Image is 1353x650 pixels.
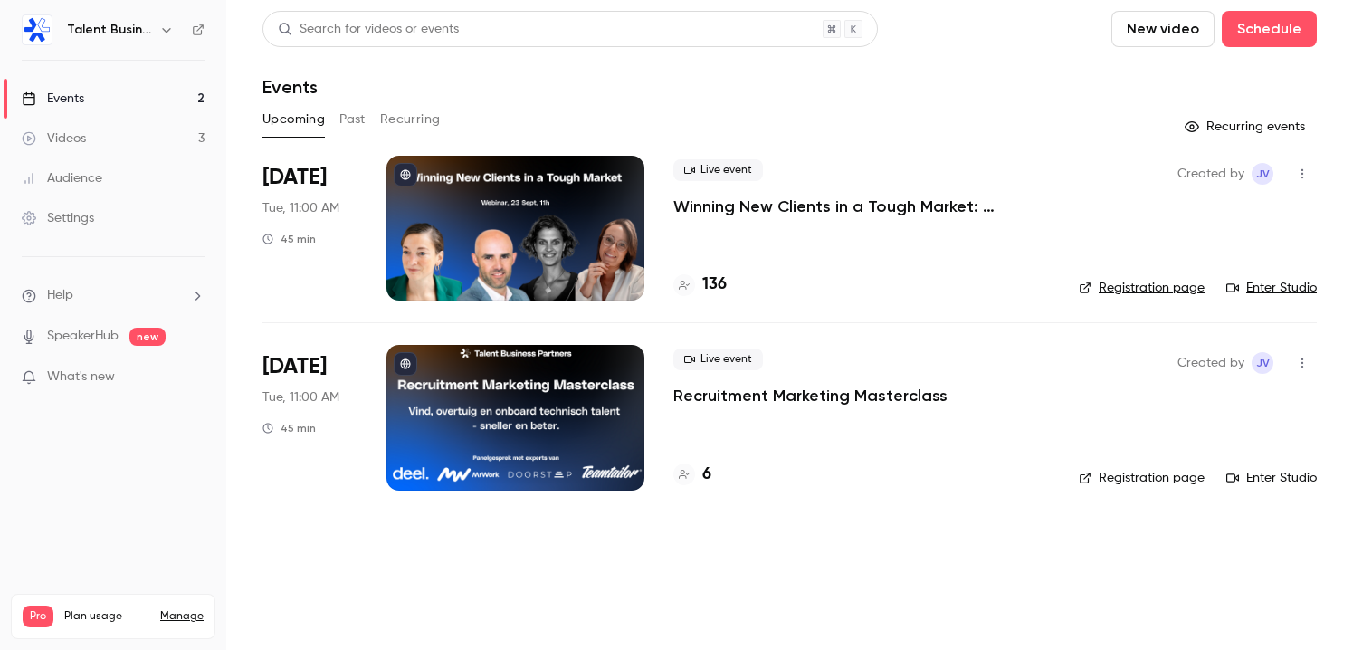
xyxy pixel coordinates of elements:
span: JV [1256,352,1270,374]
span: Created by [1177,352,1244,374]
a: Manage [160,609,204,624]
a: 6 [673,463,711,487]
span: What's new [47,368,115,387]
span: [DATE] [262,352,327,381]
div: Videos [22,129,86,148]
div: 45 min [262,232,316,246]
button: Recurring [380,105,441,134]
button: Upcoming [262,105,325,134]
h4: 136 [702,272,727,297]
div: Sep 23 Tue, 11:00 AM (Europe/Madrid) [262,156,357,301]
div: Settings [22,209,94,227]
span: Help [47,286,73,305]
h1: Events [262,76,318,98]
a: SpeakerHub [47,327,119,346]
span: Plan usage [64,609,149,624]
span: Created by [1177,163,1244,185]
h4: 6 [702,463,711,487]
a: Winning New Clients in a Tough Market: Strategies for Staffing & Recruitment Agencies [673,196,1050,217]
a: Registration page [1079,279,1205,297]
a: Recruitment Marketing Masterclass [673,385,948,406]
li: help-dropdown-opener [22,286,205,305]
a: 136 [673,272,727,297]
span: Jeroen Van Ermen [1252,163,1273,185]
a: Registration page [1079,469,1205,487]
img: Talent Business Partners [23,15,52,44]
button: Schedule [1222,11,1317,47]
h6: Talent Business Partners [67,21,152,39]
div: Oct 14 Tue, 11:00 AM (Europe/Madrid) [262,345,357,490]
button: Past [339,105,366,134]
iframe: Noticeable Trigger [183,369,205,386]
span: Tue, 11:00 AM [262,388,339,406]
span: Tue, 11:00 AM [262,199,339,217]
div: Audience [22,169,102,187]
span: Jeroen Van Ermen [1252,352,1273,374]
div: Events [22,90,84,108]
a: Enter Studio [1226,469,1317,487]
div: Search for videos or events [278,20,459,39]
button: New video [1111,11,1215,47]
div: 45 min [262,421,316,435]
span: new [129,328,166,346]
span: [DATE] [262,163,327,192]
button: Recurring events [1177,112,1317,141]
span: Live event [673,159,763,181]
span: JV [1256,163,1270,185]
span: Pro [23,606,53,627]
span: Live event [673,349,763,370]
a: Enter Studio [1226,279,1317,297]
